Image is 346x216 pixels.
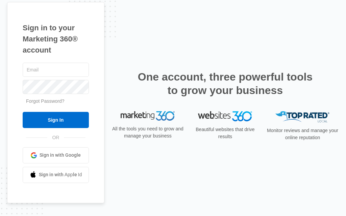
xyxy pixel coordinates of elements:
[23,167,89,183] a: Sign in with Apple Id
[40,152,81,159] span: Sign in with Google
[23,63,89,77] input: Email
[112,125,184,140] p: All the tools you need to grow and manage your business
[23,22,89,56] h1: Sign in to your Marketing 360® account
[26,98,65,104] a: Forgot Password?
[189,126,262,140] p: Beautiful websites that drive results
[275,111,329,122] img: Top Rated Local
[47,134,64,141] span: OR
[23,147,89,163] a: Sign in with Google
[198,111,252,121] img: Websites 360
[266,127,339,141] p: Monitor reviews and manage your online reputation
[39,171,82,178] span: Sign in with Apple Id
[121,111,175,121] img: Marketing 360
[23,112,89,128] input: Sign In
[135,70,315,97] h2: One account, three powerful tools to grow your business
